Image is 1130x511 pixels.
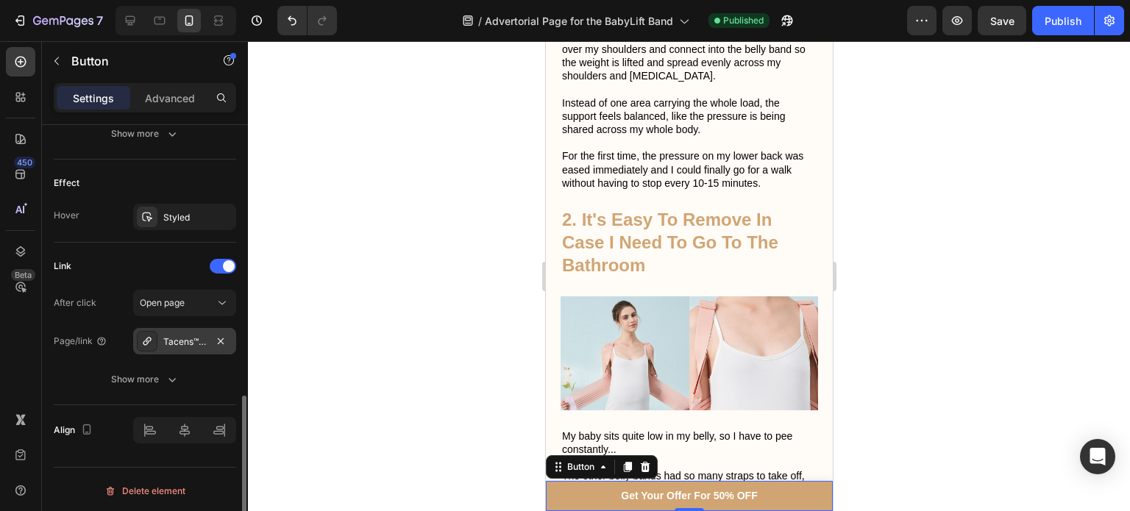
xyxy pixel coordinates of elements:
button: Show more [54,366,236,393]
div: Open Intercom Messenger [1080,439,1115,474]
button: Show more [54,121,236,147]
span: Open page [140,297,185,308]
div: Show more [111,126,180,141]
button: Open page [133,290,236,316]
span: / [478,13,482,29]
p: Button [71,52,196,70]
p: Instead of one area carrying the whole load, the support feels balanced, like the pressure is bei... [16,55,271,96]
div: Page/link [54,335,107,348]
div: Effect [54,176,79,190]
img: gempages_523423371124278516-8d3d5f3f-998b-40f6-8758-8eb232a4e153.png [15,255,272,369]
div: Tacens™ BabyLift Band [163,335,206,349]
p: The other belly bands had so many straps to take off, and when you really need to go, 3 seconds i... [16,428,271,468]
p: My baby sits quite low in my belly, so I have to pee constantly... [16,388,271,415]
div: Undo/Redo [277,6,337,35]
button: 7 [6,6,110,35]
span: Save [990,15,1014,27]
span: Advertorial Page for the BabyLift Band [485,13,673,29]
p: Advanced [145,90,195,106]
iframe: Design area [546,41,833,511]
div: Align [54,421,96,440]
div: Publish [1045,13,1081,29]
p: 7 [96,12,103,29]
div: After click [54,296,96,310]
p: Settings [73,90,114,106]
div: Show more [111,372,180,387]
p: For the first time, the pressure on my lower back was eased immediately and I could finally go fo... [16,108,271,149]
div: Styled [163,211,232,224]
div: Link [54,260,71,273]
button: Publish [1032,6,1094,35]
div: 450 [14,157,35,168]
div: Hover [54,209,79,222]
div: Delete element [104,482,185,500]
div: Beta [11,269,35,281]
button: Save [978,6,1026,35]
span: Published [723,14,764,27]
h2: 2. It's Easy To Remove In Case I Need To Go To The Bathroom [15,165,272,237]
button: Delete element [54,479,236,503]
